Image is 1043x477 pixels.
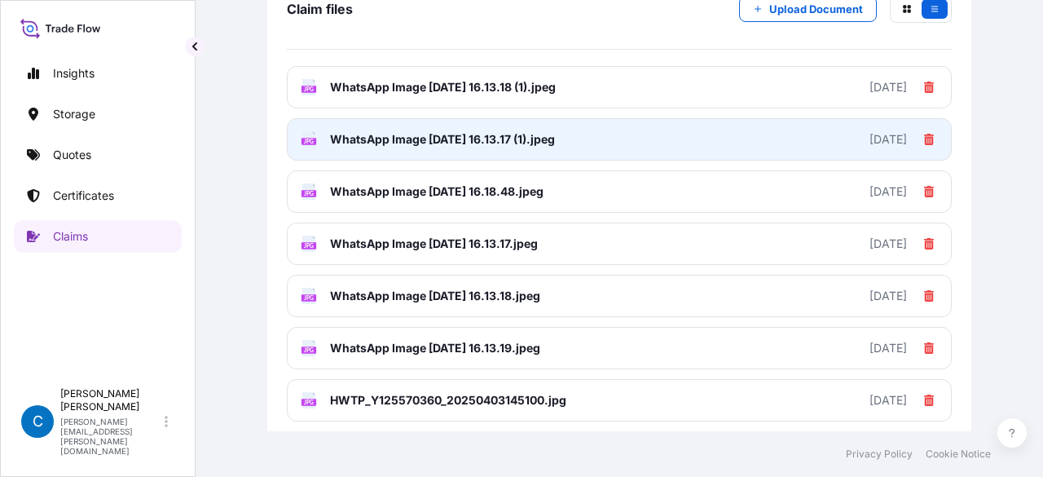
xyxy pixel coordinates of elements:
[869,340,907,356] div: [DATE]
[287,118,952,161] a: JPGWhatsApp Image [DATE] 16.13.17 (1).jpeg[DATE]
[330,79,556,95] span: WhatsApp Image [DATE] 16.13.18 (1).jpeg
[330,183,544,200] span: WhatsApp Image [DATE] 16.18.48.jpeg
[53,106,95,122] p: Storage
[869,131,907,148] div: [DATE]
[53,147,91,163] p: Quotes
[14,179,182,212] a: Certificates
[869,288,907,304] div: [DATE]
[60,387,161,413] p: [PERSON_NAME] [PERSON_NAME]
[846,448,913,461] a: Privacy Policy
[287,223,952,265] a: JPGWhatsApp Image [DATE] 16.13.17.jpeg[DATE]
[769,1,863,17] p: Upload Document
[926,448,991,461] a: Cookie Notice
[869,79,907,95] div: [DATE]
[33,413,43,430] span: C
[304,295,314,301] text: JPG
[869,392,907,409] div: [DATE]
[330,288,540,304] span: WhatsApp Image [DATE] 16.13.18.jpeg
[304,86,314,92] text: JPG
[304,400,314,405] text: JPG
[14,98,182,130] a: Storage
[330,131,555,148] span: WhatsApp Image [DATE] 16.13.17 (1).jpeg
[330,340,540,356] span: WhatsApp Image [DATE] 16.13.19.jpeg
[287,66,952,108] a: JPGWhatsApp Image [DATE] 16.13.18 (1).jpeg[DATE]
[14,57,182,90] a: Insights
[14,139,182,171] a: Quotes
[14,220,182,253] a: Claims
[304,347,314,353] text: JPG
[53,188,114,204] p: Certificates
[287,327,952,369] a: JPGWhatsApp Image [DATE] 16.13.19.jpeg[DATE]
[304,243,314,249] text: JPG
[287,379,952,422] a: JPGHWTP_Y125570360_20250403145100.jpg[DATE]
[304,139,314,144] text: JPG
[287,170,952,213] a: JPGWhatsApp Image [DATE] 16.18.48.jpeg[DATE]
[330,392,566,409] span: HWTP_Y125570360_20250403145100.jpg
[869,236,907,252] div: [DATE]
[53,65,95,82] p: Insights
[869,183,907,200] div: [DATE]
[60,417,161,456] p: [PERSON_NAME][EMAIL_ADDRESS][PERSON_NAME][DOMAIN_NAME]
[304,191,314,197] text: JPG
[287,275,952,317] a: JPGWhatsApp Image [DATE] 16.13.18.jpeg[DATE]
[287,1,353,17] span: Claim files
[53,228,88,245] p: Claims
[330,236,538,252] span: WhatsApp Image [DATE] 16.13.17.jpeg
